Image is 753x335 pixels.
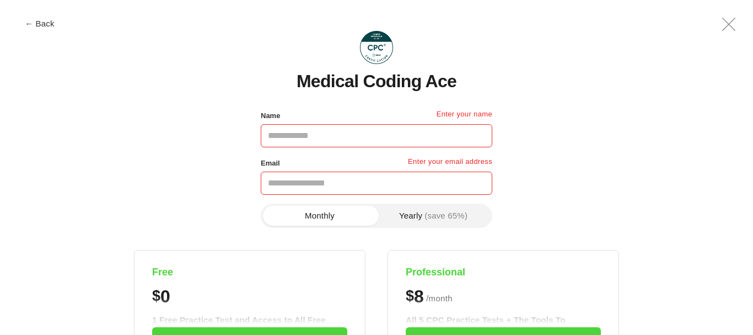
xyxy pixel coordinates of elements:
[408,156,492,172] p: Enter your email address
[152,266,347,279] h4: Free
[261,172,492,195] input: Email
[160,288,170,305] span: 0
[25,19,33,28] span: ←
[426,292,453,305] span: / month
[261,156,280,171] label: Email
[406,288,414,305] span: $
[360,31,393,64] img: Medical Coding Ace
[376,206,490,226] button: Yearly(save 65%)
[261,109,280,123] label: Name
[18,19,62,28] button: ← Back
[406,266,601,279] h4: Professional
[414,288,423,305] span: 8
[261,124,492,147] input: Name
[297,72,456,91] h1: Medical Coding Ace
[437,109,492,124] p: Enter your name
[263,206,376,226] button: Monthly
[152,288,160,305] span: $
[424,211,467,220] span: (save 65%)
